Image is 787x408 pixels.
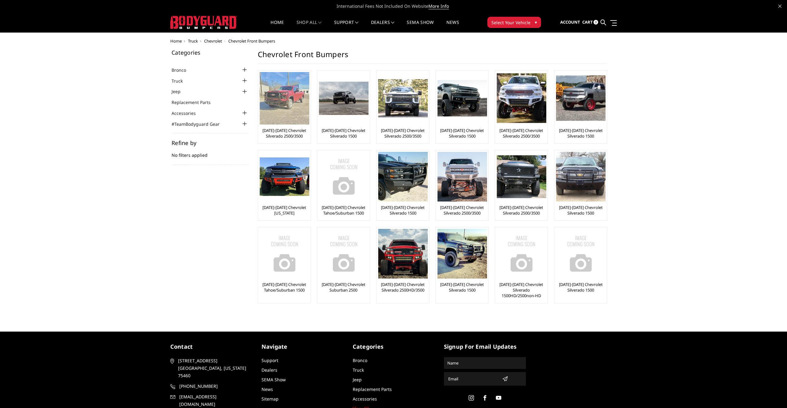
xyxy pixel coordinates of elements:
a: Chevrolet [204,38,222,44]
span: [EMAIL_ADDRESS][DOMAIN_NAME] [179,393,251,408]
img: No Image [319,152,369,202]
a: [DATE]-[DATE] Chevrolet Suburban 2500 [319,282,368,293]
a: Support [262,357,278,363]
a: [DATE]-[DATE] Chevrolet Silverado 1500HD/2500non-HD [497,282,546,298]
a: No Image [319,229,368,279]
h5: signup for email updates [444,342,526,351]
a: News [262,386,273,392]
a: [DATE]-[DATE] Chevrolet Silverado 2500/3500 [497,205,546,216]
a: shop all [297,20,322,32]
img: BODYGUARD BUMPERS [170,16,237,29]
a: [DATE]-[DATE] Chevrolet Silverado 1500 [437,128,487,139]
input: Email [446,374,500,384]
a: Dealers [371,20,395,32]
a: Bronco [353,357,367,363]
a: [DATE]-[DATE] Chevrolet Silverado 1500 [378,205,427,216]
a: Dealers [262,367,277,373]
a: Bronco [172,67,194,73]
h5: Categories [172,50,248,55]
img: No Image [260,229,309,279]
span: Cart [582,19,592,25]
a: [DATE]-[DATE] Chevrolet Silverado 1500 [319,128,368,139]
a: Cart 0 [582,14,598,31]
a: [DATE]-[DATE] Chevrolet Silverado 2500/3500 [497,128,546,139]
a: [DATE]-[DATE] Chevrolet Silverado 2500/3500 [260,128,309,139]
a: [DATE]-[DATE] Chevrolet Silverado 2500HD/3500 [378,282,427,293]
a: Jeep [353,377,362,383]
span: Chevrolet Front Bumpers [228,38,275,44]
a: Home [170,38,182,44]
a: [DATE]-[DATE] Chevrolet Tahoe/Suburban 1500 [260,282,309,293]
a: [DATE]-[DATE] Chevrolet Silverado 1500 [556,128,605,139]
a: Sitemap [262,396,279,402]
a: Truck [188,38,198,44]
a: Truck [353,367,364,373]
a: Replacement Parts [172,99,218,106]
a: [PHONE_NUMBER] [170,383,252,390]
span: Select Your Vehicle [491,19,530,26]
a: Truck [172,78,190,84]
span: [STREET_ADDRESS] [GEOGRAPHIC_DATA], [US_STATE] 75460 [178,357,250,379]
a: [DATE]-[DATE] Chevrolet Silverado 2500/3500 [437,205,487,216]
img: No Image [497,229,546,279]
span: [PHONE_NUMBER] [179,383,251,390]
h5: Navigate [262,342,343,351]
a: SEMA Show [407,20,434,32]
span: 0 [593,20,598,25]
a: [EMAIL_ADDRESS][DOMAIN_NAME] [170,393,252,408]
a: No Image [556,229,605,279]
img: No Image [556,229,606,279]
a: #TeamBodyguard Gear [172,121,227,127]
a: More Info [428,3,449,9]
span: ▾ [535,19,537,25]
a: Replacement Parts [353,386,392,392]
button: Select Your Vehicle [487,17,541,28]
a: [DATE]-[DATE] Chevrolet Silverado 1500 [437,282,487,293]
a: Jeep [172,88,188,95]
a: [DATE]-[DATE] Chevrolet Silverado 1500 [556,205,605,216]
h5: Categories [353,342,435,351]
div: No filters applied [172,140,248,165]
a: Support [334,20,359,32]
input: Name [445,358,525,368]
a: Accessories [353,396,377,402]
h5: contact [170,342,252,351]
a: Home [271,20,284,32]
a: Account [560,14,580,31]
a: No Image [319,152,368,202]
a: [DATE]-[DATE] Chevrolet [US_STATE] [260,205,309,216]
a: [DATE]-[DATE] Chevrolet Tahoe/Suburban 1500 [319,205,368,216]
a: SEMA Show [262,377,286,383]
a: Accessories [172,110,203,116]
a: [DATE]-[DATE] Chevrolet Silverado 1500 [556,282,605,293]
span: Account [560,19,580,25]
a: News [446,20,459,32]
img: No Image [319,229,369,279]
h5: Refine by [172,140,248,146]
a: [DATE]-[DATE] Chevrolet Silverado 2500/3500 [378,128,427,139]
h1: Chevrolet Front Bumpers [258,50,606,64]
